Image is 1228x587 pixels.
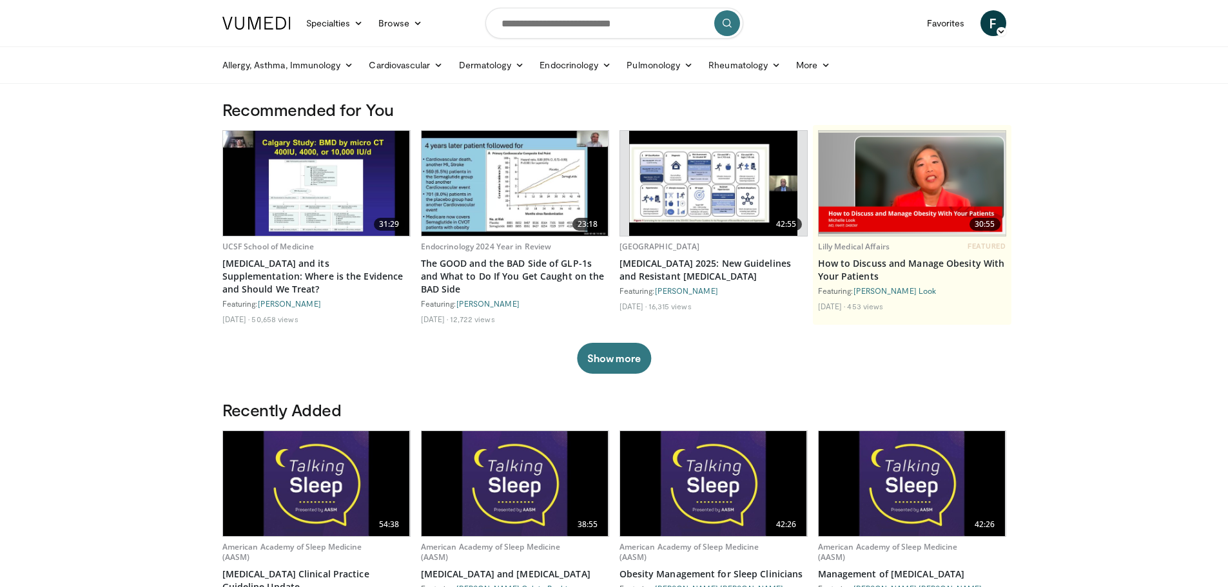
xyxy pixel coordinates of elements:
[251,314,298,324] li: 50,658 views
[215,52,362,78] a: Allergy, Asthma, Immunology
[421,568,609,581] a: [MEDICAL_DATA] and [MEDICAL_DATA]
[788,52,838,78] a: More
[620,431,807,536] a: 42:26
[847,301,883,311] li: 453 views
[619,257,808,283] a: [MEDICAL_DATA] 2025: New Guidelines and Resistant [MEDICAL_DATA]
[619,541,759,563] a: American Academy of Sleep Medicine (AASM)
[619,285,808,296] div: Featuring:
[771,518,802,531] span: 42:26
[223,131,410,236] a: 31:29
[374,518,405,531] span: 54:38
[818,541,958,563] a: American Academy of Sleep Medicine (AASM)
[818,568,1006,581] a: Management of [MEDICAL_DATA]
[298,10,371,36] a: Specialties
[222,541,362,563] a: American Academy of Sleep Medicine (AASM)
[223,431,410,536] a: 54:38
[422,431,609,536] img: bc571ba0-c125-4508-92fa-9d3340259f5f.620x360_q85_upscale.jpg
[532,52,619,78] a: Endocrinology
[648,301,691,311] li: 16,315 views
[619,301,647,311] li: [DATE]
[819,431,1006,536] a: 42:26
[655,286,718,295] a: [PERSON_NAME]
[222,257,411,296] a: [MEDICAL_DATA] and its Supplementation: Where is the Evidence and Should We Treat?
[422,431,609,536] a: 38:55
[572,518,603,531] span: 38:55
[980,10,1006,36] a: F
[222,17,291,30] img: VuMedi Logo
[619,568,808,581] a: Obesity Management for Sleep Clinicians
[619,241,700,252] a: [GEOGRAPHIC_DATA]
[422,131,609,236] img: 756cb5e3-da60-49d4-af2c-51c334342588.620x360_q85_upscale.jpg
[818,257,1006,283] a: How to Discuss and Manage Obesity With Your Patients
[818,285,1006,296] div: Featuring:
[970,518,1000,531] span: 42:26
[223,431,410,536] img: ec18f352-dac3-4f79-8e7e-aea2e5f56246.620x360_q85_upscale.jpg
[421,314,449,324] li: [DATE]
[374,218,405,231] span: 31:29
[819,133,1006,233] img: c98a6a29-1ea0-4bd5-8cf5-4d1e188984a7.png.620x360_q85_upscale.png
[456,299,520,308] a: [PERSON_NAME]
[450,314,494,324] li: 12,722 views
[701,52,788,78] a: Rheumatology
[919,10,973,36] a: Favorites
[421,257,609,296] a: The GOOD and the BAD Side of GLP-1s and What to Do If You Get Caught on the BAD Side
[629,131,797,236] img: 280bcb39-0f4e-42eb-9c44-b41b9262a277.620x360_q85_upscale.jpg
[771,218,802,231] span: 42:55
[819,131,1006,236] a: 30:55
[818,301,846,311] li: [DATE]
[620,431,807,536] img: 29dfceba-5b32-4eff-ad52-513f6305d21f.620x360_q85_upscale.jpg
[222,298,411,309] div: Featuring:
[222,314,250,324] li: [DATE]
[421,541,561,563] a: American Academy of Sleep Medicine (AASM)
[421,298,609,309] div: Featuring:
[577,343,651,374] button: Show more
[258,299,321,308] a: [PERSON_NAME]
[853,286,937,295] a: [PERSON_NAME] Look
[572,218,603,231] span: 23:18
[421,241,552,252] a: Endocrinology 2024 Year in Review
[485,8,743,39] input: Search topics, interventions
[371,10,430,36] a: Browse
[619,52,701,78] a: Pulmonology
[222,241,315,252] a: UCSF School of Medicine
[818,241,890,252] a: Lilly Medical Affairs
[451,52,532,78] a: Dermatology
[222,99,1006,120] h3: Recommended for You
[968,242,1006,251] span: FEATURED
[223,131,410,236] img: 4bb25b40-905e-443e-8e37-83f056f6e86e.620x360_q85_upscale.jpg
[222,399,1006,420] h3: Recently Added
[422,131,609,236] a: 23:18
[819,431,1006,536] img: 6357d422-0a10-43c1-a5a4-60fbaac7e2d9.620x360_q85_upscale.jpg
[361,52,451,78] a: Cardiovascular
[970,218,1000,231] span: 30:55
[620,131,807,236] a: 42:55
